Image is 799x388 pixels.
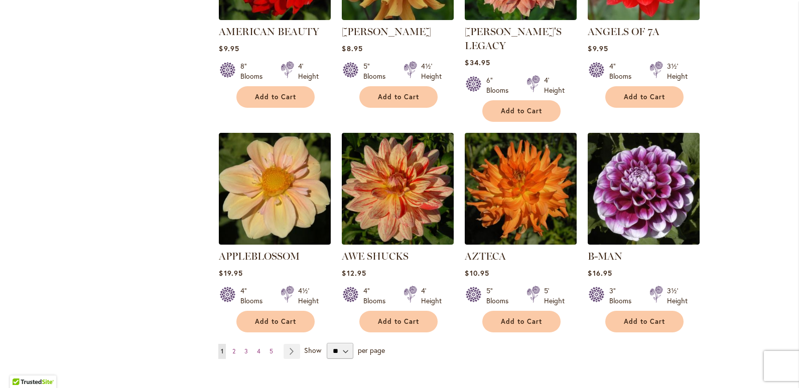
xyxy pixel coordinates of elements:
[304,345,321,355] span: Show
[219,237,331,247] a: APPLEBLOSSOM
[342,250,409,262] a: AWE SHUCKS
[359,311,438,332] button: Add to Cart
[465,133,577,245] img: AZTECA
[219,268,242,278] span: $19.95
[465,237,577,247] a: AZTECA
[624,317,665,326] span: Add to Cart
[588,133,700,245] img: B-MAN
[267,344,276,359] a: 5
[219,13,331,22] a: AMERICAN BEAUTY
[232,347,235,355] span: 2
[624,93,665,101] span: Add to Cart
[270,347,273,355] span: 5
[465,58,490,67] span: $34.95
[254,344,263,359] a: 4
[609,286,637,306] div: 3" Blooms
[588,250,622,262] a: B-MAN
[8,352,36,380] iframe: Launch Accessibility Center
[486,286,514,306] div: 5" Blooms
[486,75,514,95] div: 6" Blooms
[544,286,565,306] div: 5' Height
[219,26,319,38] a: AMERICAN BEAUTY
[230,344,238,359] a: 2
[588,268,612,278] span: $16.95
[363,61,391,81] div: 5" Blooms
[342,268,366,278] span: $12.95
[363,286,391,306] div: 4" Blooms
[544,75,565,95] div: 4' Height
[342,44,362,53] span: $8.95
[359,86,438,108] button: Add to Cart
[240,61,269,81] div: 8" Blooms
[482,311,561,332] button: Add to Cart
[255,317,296,326] span: Add to Cart
[236,86,315,108] button: Add to Cart
[298,286,319,306] div: 4½' Height
[255,93,296,101] span: Add to Cart
[342,133,454,245] img: AWE SHUCKS
[482,100,561,122] button: Add to Cart
[342,237,454,247] a: AWE SHUCKS
[358,345,385,355] span: per page
[378,317,419,326] span: Add to Cart
[465,26,562,52] a: [PERSON_NAME]'S LEGACY
[501,107,542,115] span: Add to Cart
[219,44,239,53] span: $9.95
[605,311,684,332] button: Add to Cart
[588,44,608,53] span: $9.95
[667,286,688,306] div: 3½' Height
[378,93,419,101] span: Add to Cart
[240,286,269,306] div: 4" Blooms
[342,13,454,22] a: ANDREW CHARLES
[588,237,700,247] a: B-MAN
[501,317,542,326] span: Add to Cart
[242,344,250,359] a: 3
[219,133,331,245] img: APPLEBLOSSOM
[244,347,248,355] span: 3
[465,13,577,22] a: Andy's Legacy
[298,61,319,81] div: 4' Height
[257,347,260,355] span: 4
[219,250,300,262] a: APPLEBLOSSOM
[465,250,506,262] a: AZTECA
[605,86,684,108] button: Add to Cart
[342,26,431,38] a: [PERSON_NAME]
[588,26,659,38] a: ANGELS OF 7A
[221,347,223,355] span: 1
[421,61,442,81] div: 4½' Height
[421,286,442,306] div: 4' Height
[465,268,489,278] span: $10.95
[609,61,637,81] div: 4" Blooms
[236,311,315,332] button: Add to Cart
[588,13,700,22] a: ANGELS OF 7A
[667,61,688,81] div: 3½' Height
